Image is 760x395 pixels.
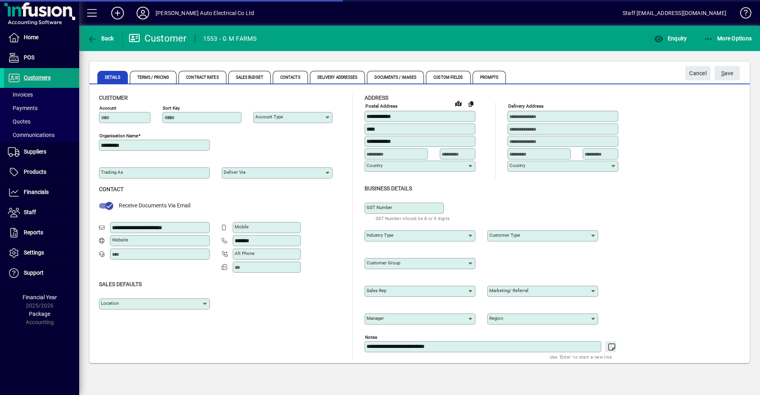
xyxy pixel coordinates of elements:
span: Financials [24,189,49,195]
span: Financial Year [23,294,57,300]
span: Receive Documents Via Email [119,202,190,209]
button: Profile [130,6,156,20]
a: Settings [4,243,79,263]
span: Staff [24,209,36,215]
a: Communications [4,128,79,142]
mat-label: Marketing/ Referral [489,288,528,293]
div: 1553 - G M FARMS [203,32,257,45]
span: Enquiry [654,35,687,42]
mat-label: Customer type [489,232,520,238]
mat-label: Location [101,300,119,306]
mat-label: Alt Phone [235,251,255,256]
span: Delivery Addresses [310,71,365,84]
a: View on map [452,97,465,110]
span: POS [24,54,34,61]
button: Cancel [685,66,711,80]
span: Contact [99,186,123,192]
span: Invoices [8,91,33,98]
span: Reports [24,229,43,235]
mat-label: Website [112,237,128,243]
a: Support [4,263,79,283]
span: Prompts [473,71,506,84]
span: Terms / Pricing [130,71,177,84]
mat-hint: GST Number should be 8 or 9 digits [376,214,450,223]
span: Products [24,169,46,175]
mat-label: Account Type [255,114,283,120]
span: Sales defaults [99,281,142,287]
span: Address [365,95,388,101]
span: Back [87,35,114,42]
a: POS [4,48,79,68]
span: Suppliers [24,148,46,155]
span: S [721,70,724,76]
a: Knowledge Base [734,2,750,27]
span: Home [24,34,38,40]
app-page-header-button: Back [79,31,123,46]
a: Payments [4,101,79,115]
span: Package [29,311,50,317]
a: Invoices [4,88,79,101]
a: Staff [4,203,79,222]
div: Customer [129,32,187,45]
span: Communications [8,132,55,138]
div: Staff [EMAIL_ADDRESS][DOMAIN_NAME] [623,7,726,19]
mat-label: Organisation name [99,133,138,139]
mat-label: Notes [365,334,377,340]
mat-label: GST Number [367,205,392,210]
button: Back [85,31,116,46]
button: Add [105,6,130,20]
button: Copy to Delivery address [465,97,477,110]
mat-hint: Use 'Enter' to start a new line [550,352,612,361]
span: Contacts [273,71,308,84]
a: Quotes [4,115,79,128]
a: Home [4,28,79,47]
mat-label: Sort key [163,105,180,111]
span: Business details [365,185,412,192]
mat-label: Customer group [367,260,400,266]
span: Documents / Images [367,71,424,84]
mat-label: Account [99,105,116,111]
span: ave [721,67,733,80]
span: More Options [704,35,752,42]
mat-label: Manager [367,315,384,321]
mat-label: Country [509,163,525,168]
div: [PERSON_NAME] Auto Electrical Co Ltd [156,7,254,19]
mat-label: Deliver via [224,169,245,175]
mat-label: Sales rep [367,288,386,293]
button: Save [714,66,740,80]
span: Settings [24,249,44,256]
span: Customers [24,74,51,81]
span: Customer [99,95,128,101]
span: Support [24,270,44,276]
a: Financials [4,182,79,202]
span: Custom Fields [426,71,470,84]
mat-label: Trading as [101,169,123,175]
span: Cancel [689,67,707,80]
span: Sales Budget [228,71,271,84]
span: Details [97,71,128,84]
span: Quotes [8,118,30,125]
mat-label: Region [489,315,503,321]
button: Enquiry [652,31,689,46]
span: Payments [8,105,38,111]
a: Suppliers [4,142,79,162]
span: Contract Rates [179,71,226,84]
mat-label: Country [367,163,382,168]
button: More Options [702,31,754,46]
mat-label: Mobile [235,224,249,230]
a: Reports [4,223,79,243]
mat-label: Industry type [367,232,393,238]
a: Products [4,162,79,182]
